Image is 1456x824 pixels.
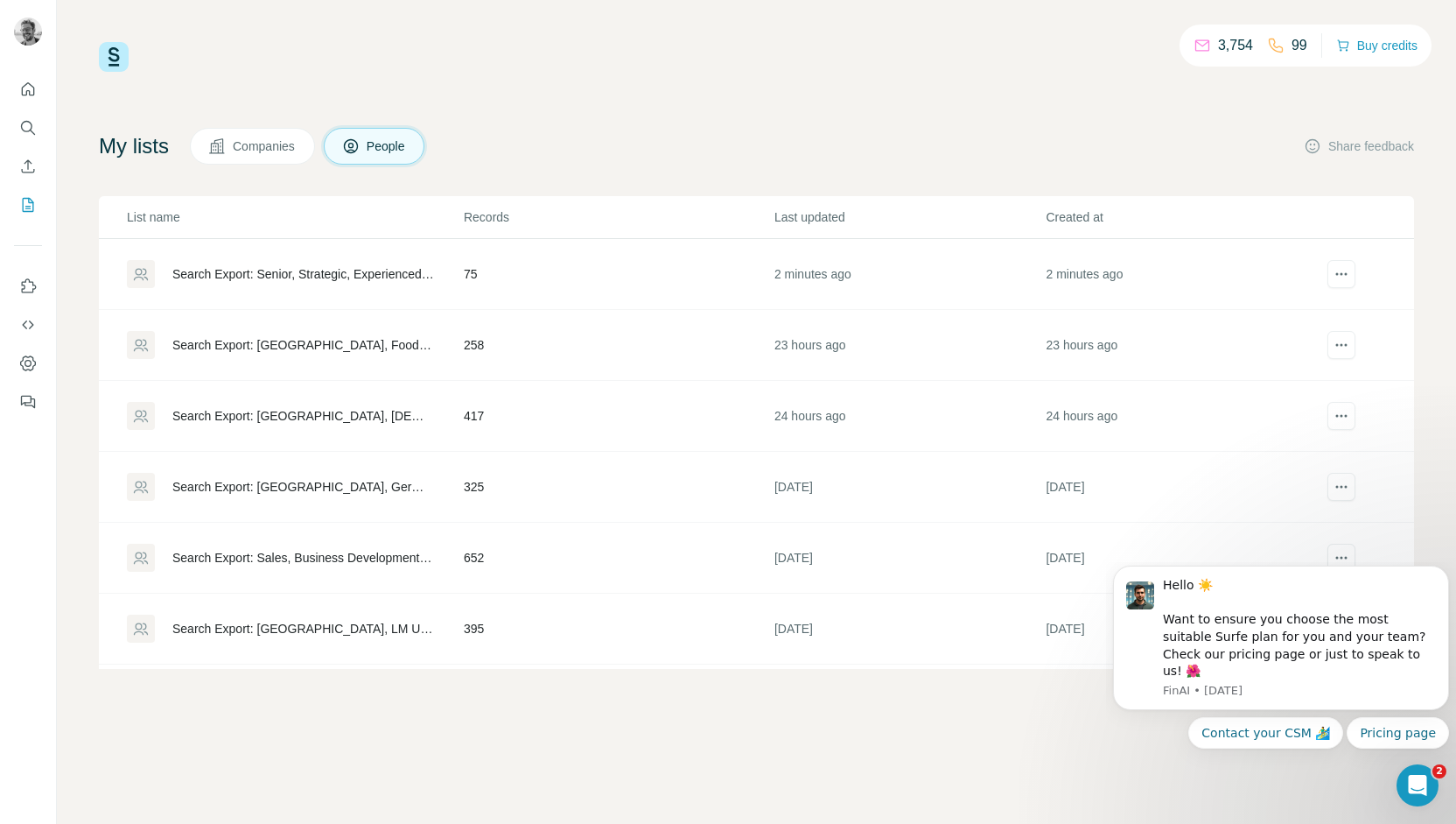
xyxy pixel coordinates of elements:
[172,336,434,354] div: Search Export: [GEOGRAPHIC_DATA], Food and Beverage Services, Food and Beverage Manufacturing, Ho...
[233,137,297,155] span: Companies
[463,523,773,594] td: 652
[773,452,1046,523] td: [DATE]
[1291,35,1307,56] p: 99
[127,208,462,226] p: List name
[773,594,1046,665] td: [DATE]
[463,381,773,452] td: 417
[14,348,42,379] button: Dashboard
[1336,33,1417,58] button: Buy credits
[1327,331,1355,359] button: actions
[1045,381,1317,452] td: 24 hours ago
[463,310,773,381] td: 258
[463,594,773,665] td: 395
[1327,260,1355,288] button: actions
[1432,764,1446,778] span: 2
[99,42,129,72] img: Surfe Logo
[172,620,434,637] div: Search Export: [GEOGRAPHIC_DATA], LM Upload / Guide - [DATE] 17:22
[14,386,42,418] button: Feedback
[773,523,1046,594] td: [DATE]
[1327,544,1355,572] button: actions
[14,309,42,341] button: Use Surfe API
[172,265,434,283] div: Search Export: Senior, Strategic, Experienced Manager, Director, Vice President, CXO, Owner / Par...
[1218,35,1253,56] p: 3,754
[1106,562,1456,815] iframe: Intercom notifications message
[773,381,1046,452] td: 24 hours ago
[172,407,434,425] div: Search Export: [GEOGRAPHIC_DATA], [DEMOGRAPHIC_DATA] Operators from Eurotrip for Surfe - [DATE] 0...
[14,151,42,182] button: Enrich CSV
[172,549,434,567] div: Search Export: Sales, Business Development, Entrepreneurship, Media and Communication, 3 to 5 yea...
[14,18,42,46] img: Avatar
[14,74,42,105] button: Quick start
[1045,523,1317,594] td: [DATE]
[773,665,1046,736] td: [DATE]
[1327,402,1355,430] button: actions
[1046,208,1316,226] p: Created at
[464,208,773,226] p: Records
[1045,452,1317,523] td: [DATE]
[774,208,1045,226] p: Last updated
[773,310,1046,381] td: 23 hours ago
[463,665,773,736] td: 83
[1045,665,1317,736] td: [DATE]
[463,239,773,310] td: 75
[1304,137,1414,155] button: Share feedback
[14,112,42,144] button: Search
[1396,764,1438,806] iframe: Intercom live chat
[14,189,42,221] button: My lists
[367,137,407,155] span: People
[1045,239,1317,310] td: 2 minutes ago
[1045,310,1317,381] td: 23 hours ago
[14,271,42,302] button: Use Surfe on LinkedIn
[773,239,1046,310] td: 2 minutes ago
[1045,594,1317,665] td: [DATE]
[463,452,773,523] td: 325
[172,478,434,496] div: Search Export: [GEOGRAPHIC_DATA], German Operators from Eurotrip for Surfe - [DATE] 09:10
[1327,473,1355,501] button: actions
[99,132,169,160] h4: My lists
